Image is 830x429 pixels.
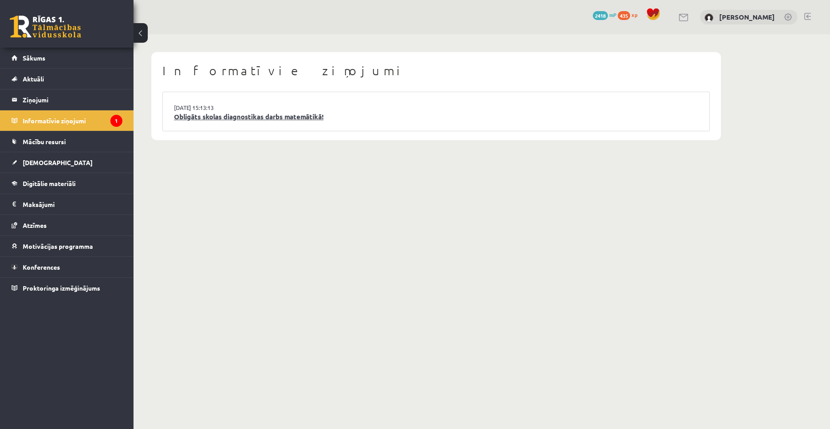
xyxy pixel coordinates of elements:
i: 1 [110,115,122,127]
span: Sākums [23,54,45,62]
span: Digitālie materiāli [23,179,76,187]
span: Proktoringa izmēģinājums [23,284,100,292]
a: Atzīmes [12,215,122,235]
a: Rīgas 1. Tālmācības vidusskola [10,16,81,38]
span: xp [632,11,637,18]
a: Sākums [12,48,122,68]
legend: Ziņojumi [23,89,122,110]
a: [DEMOGRAPHIC_DATA] [12,152,122,173]
a: [PERSON_NAME] [719,12,775,21]
img: Edvards Pavļenko [704,13,713,22]
span: Atzīmes [23,221,47,229]
span: 435 [618,11,630,20]
a: Digitālie materiāli [12,173,122,194]
span: Mācību resursi [23,138,66,146]
a: Ziņojumi [12,89,122,110]
span: 2418 [593,11,608,20]
a: 435 xp [618,11,642,18]
a: 2418 mP [593,11,616,18]
span: Motivācijas programma [23,242,93,250]
a: Informatīvie ziņojumi1 [12,110,122,131]
a: Aktuāli [12,69,122,89]
legend: Maksājumi [23,194,122,214]
span: [DEMOGRAPHIC_DATA] [23,158,93,166]
a: [DATE] 15:13:13 [174,103,241,112]
legend: Informatīvie ziņojumi [23,110,122,131]
a: Maksājumi [12,194,122,214]
h1: Informatīvie ziņojumi [162,63,710,78]
a: Motivācijas programma [12,236,122,256]
span: Konferences [23,263,60,271]
a: Obligāts skolas diagnostikas darbs matemātikā! [174,112,698,122]
span: mP [609,11,616,18]
span: Aktuāli [23,75,44,83]
a: Konferences [12,257,122,277]
a: Mācību resursi [12,131,122,152]
a: Proktoringa izmēģinājums [12,278,122,298]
